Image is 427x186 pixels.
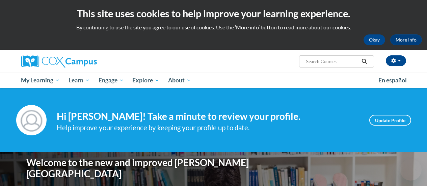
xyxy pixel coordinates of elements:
a: Cox Campus [21,55,143,68]
span: Learn [69,76,90,84]
a: En español [374,73,411,87]
h1: Welcome to the new and improved [PERSON_NAME][GEOGRAPHIC_DATA] [26,157,271,180]
span: My Learning [21,76,60,84]
a: About [164,73,195,88]
h4: Hi [PERSON_NAME]! Take a minute to review your profile. [57,111,359,122]
input: Search Courses [305,57,359,65]
img: Cox Campus [21,55,97,68]
a: Learn [64,73,94,88]
button: Account Settings [386,55,406,66]
a: More Info [390,34,422,45]
div: Help improve your experience by keeping your profile up to date. [57,122,359,133]
img: Profile Image [16,105,47,135]
a: Explore [128,73,164,88]
h2: This site uses cookies to help improve your learning experience. [5,7,422,20]
a: My Learning [17,73,64,88]
button: Okay [364,34,385,45]
p: By continuing to use the site you agree to our use of cookies. Use the ‘More info’ button to read... [5,24,422,31]
a: Update Profile [369,115,411,126]
a: Engage [94,73,128,88]
button: Search [359,57,369,65]
span: Explore [132,76,159,84]
div: Main menu [16,73,411,88]
iframe: Button to launch messaging window [400,159,422,181]
span: About [168,76,191,84]
span: Engage [99,76,124,84]
span: En español [378,77,407,84]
